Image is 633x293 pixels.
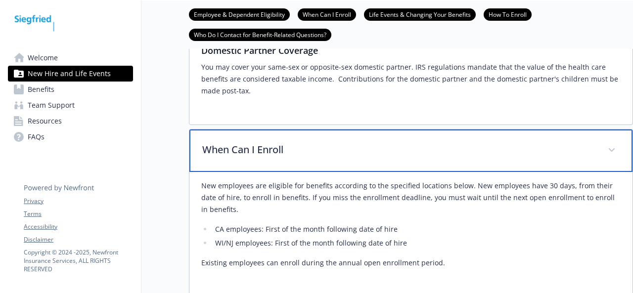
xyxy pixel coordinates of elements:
[28,82,54,97] span: Benefits
[24,235,133,244] a: Disclaimer
[8,50,133,66] a: Welcome
[364,9,476,19] a: Life Events & Changing Your Benefits
[24,222,133,231] a: Accessibility
[8,82,133,97] a: Benefits
[24,197,133,206] a: Privacy
[189,30,331,39] a: Who Do I Contact for Benefit-Related Questions?
[24,248,133,273] p: Copyright © 2024 - 2025 , Newfront Insurance Services, ALL RIGHTS RESERVED
[28,66,111,82] span: New Hire and Life Events
[212,223,621,235] li: CA employees: First of the month following date of hire
[8,66,133,82] a: New Hire and Life Events
[201,180,621,215] p: New employees are eligible for benefits according to the specified locations below. New employees...
[189,129,633,172] div: When Can I Enroll
[8,113,133,129] a: Resources
[484,9,532,19] a: How To Enroll
[24,209,133,218] a: Terms
[8,129,133,145] a: FAQs
[28,129,45,145] span: FAQs
[201,43,621,57] h3: Domestic Partner Coverage
[201,61,621,97] p: You may cover your same-sex or opposite-sex domestic partner. IRS regulations mandate that the va...
[28,113,62,129] span: Resources
[201,257,621,269] p: Existing employees can enroll during the annual open enrollment period.
[212,237,621,249] li: WI/NJ employees: First of the month following date of hire
[28,50,58,66] span: Welcome
[28,97,75,113] span: Team Support
[189,9,290,19] a: Employee & Dependent Eligibility
[8,97,133,113] a: Team Support
[298,9,356,19] a: When Can I Enroll
[202,142,596,157] p: When Can I Enroll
